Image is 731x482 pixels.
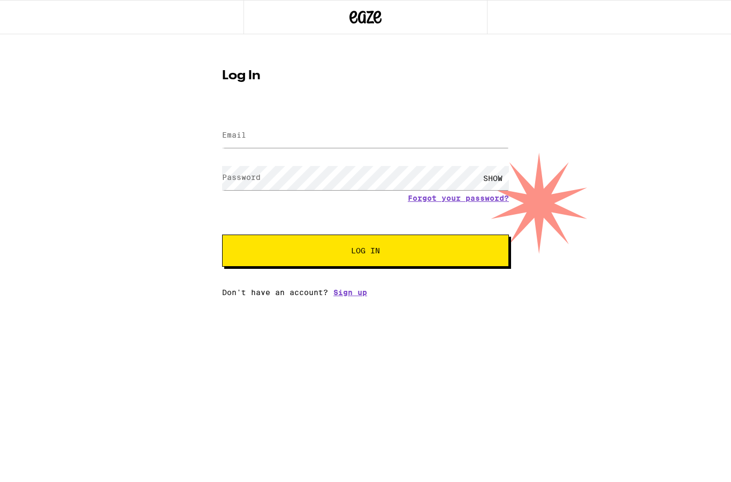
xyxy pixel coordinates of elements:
[408,194,509,202] a: Forgot your password?
[222,124,509,148] input: Email
[222,173,261,182] label: Password
[333,288,367,297] a: Sign up
[477,166,509,190] div: SHOW
[222,288,509,297] div: Don't have an account?
[222,70,509,82] h1: Log In
[222,131,246,139] label: Email
[351,247,380,254] span: Log In
[222,235,509,267] button: Log In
